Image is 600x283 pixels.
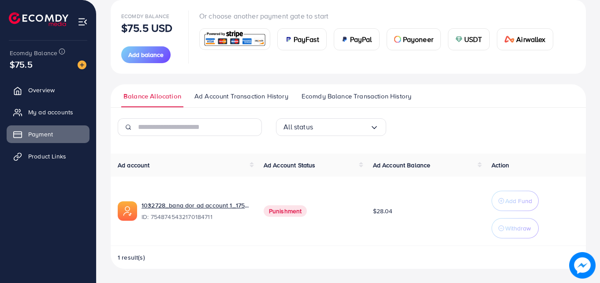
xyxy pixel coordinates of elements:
span: Action [492,161,509,170]
img: card [394,36,401,43]
span: PayFast [294,34,319,45]
a: My ad accounts [7,103,89,121]
button: Add Fund [492,191,539,211]
a: cardUSDT [448,28,490,50]
button: Add balance [121,46,171,63]
span: My ad accounts [28,108,73,117]
a: 1032728_bana dor ad account 1_1757579407255 [142,201,250,210]
span: Product Links [28,152,66,161]
span: Ad Account Balance [373,161,431,170]
a: cardPayFast [277,28,327,50]
a: card [199,28,270,50]
img: card [202,30,267,49]
a: cardPayPal [334,28,380,50]
p: $75.5 USD [121,23,172,33]
span: $75.5 [10,58,33,71]
span: Airwallex [516,34,545,45]
span: Balance Allocation [123,91,181,101]
span: ID: 7548745432170184711 [142,212,250,221]
span: Payoneer [403,34,433,45]
img: ic-ads-acc.e4c84228.svg [118,201,137,221]
p: Add Fund [505,196,532,206]
img: logo [9,12,68,26]
div: Search for option [276,118,386,136]
img: image [78,60,86,69]
a: Product Links [7,147,89,165]
span: Ecomdy Balance [10,49,57,57]
span: $28.04 [373,207,393,215]
img: menu [78,17,88,27]
a: cardAirwallex [497,28,553,50]
span: USDT [464,34,482,45]
p: Or choose another payment gate to start [199,11,560,21]
a: Payment [7,125,89,143]
span: Ad Account Transaction History [194,91,288,101]
span: All status [283,120,313,134]
span: Ad Account Status [264,161,316,170]
img: card [504,36,515,43]
span: PayPal [350,34,372,45]
span: Add balance [128,50,164,59]
button: Withdraw [492,218,539,238]
span: Ecomdy Balance [121,12,169,20]
span: Payment [28,130,53,139]
span: Ecomdy Balance Transaction History [302,91,411,101]
a: Overview [7,81,89,99]
img: card [455,36,462,43]
img: image [569,252,596,279]
input: Search for option [313,120,370,134]
img: card [341,36,348,43]
span: 1 result(s) [118,253,145,262]
span: Overview [28,86,55,94]
div: <span class='underline'>1032728_bana dor ad account 1_1757579407255</span></br>7548745432170184711 [142,201,250,221]
img: card [285,36,292,43]
a: cardPayoneer [387,28,441,50]
span: Ad account [118,161,150,170]
span: Punishment [264,205,307,217]
p: Withdraw [505,223,531,234]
